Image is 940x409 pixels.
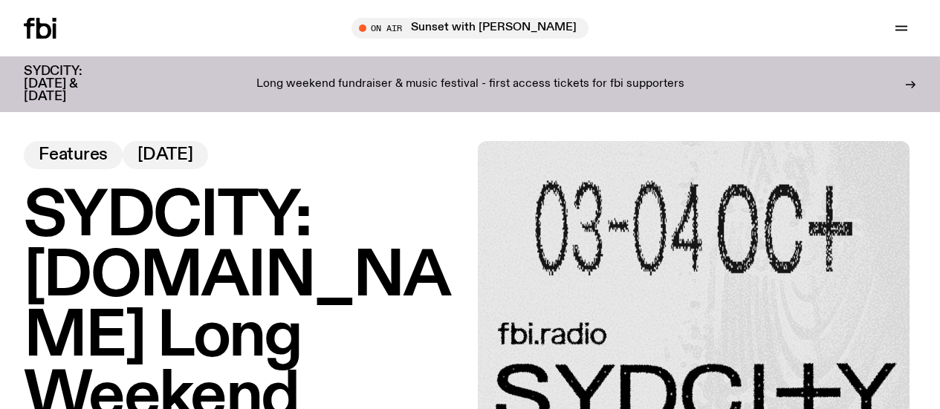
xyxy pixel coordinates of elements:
[351,18,589,39] button: On AirSunset with [PERSON_NAME]
[39,147,108,163] span: Features
[256,78,684,91] p: Long weekend fundraiser & music festival - first access tickets for fbi supporters
[137,147,193,163] span: [DATE]
[24,65,119,103] h3: SYDCITY: [DATE] & [DATE]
